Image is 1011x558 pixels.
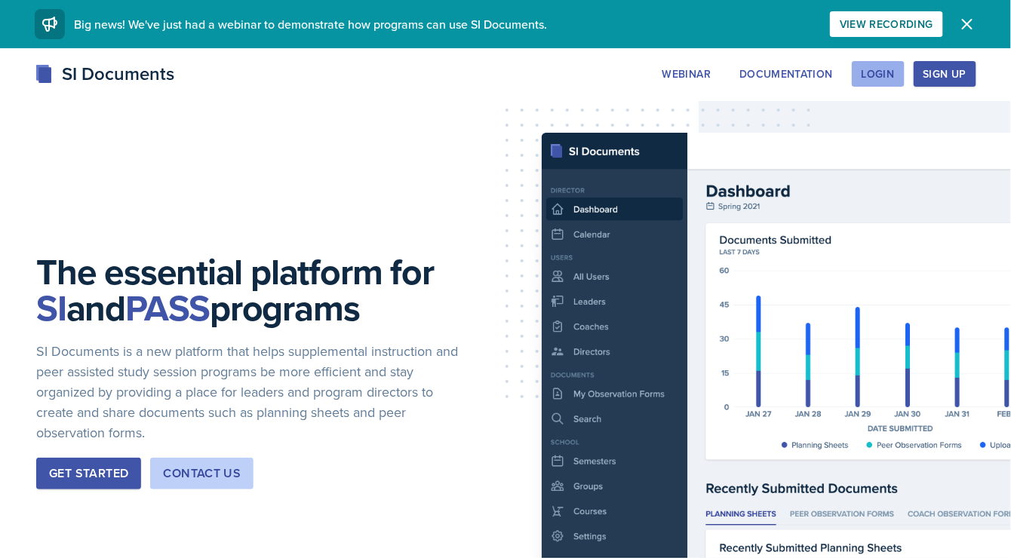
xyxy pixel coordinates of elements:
button: Contact Us [150,458,254,489]
div: SI Documents [35,60,174,87]
div: Login [862,68,895,80]
div: Get Started [49,464,128,483]
button: Sign Up [914,61,976,87]
div: Sign Up [923,68,966,80]
button: Webinar [653,61,721,87]
button: View Recording [830,11,943,37]
div: Documentation [739,68,833,80]
button: Documentation [730,61,843,87]
button: Get Started [36,458,141,489]
span: Big news! We've just had a webinar to demonstrate how programs can use SI Documents. [74,16,547,32]
div: View Recording [840,18,933,30]
div: Webinar [662,68,711,80]
div: Contact Us [163,464,241,483]
button: Login [852,61,905,87]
